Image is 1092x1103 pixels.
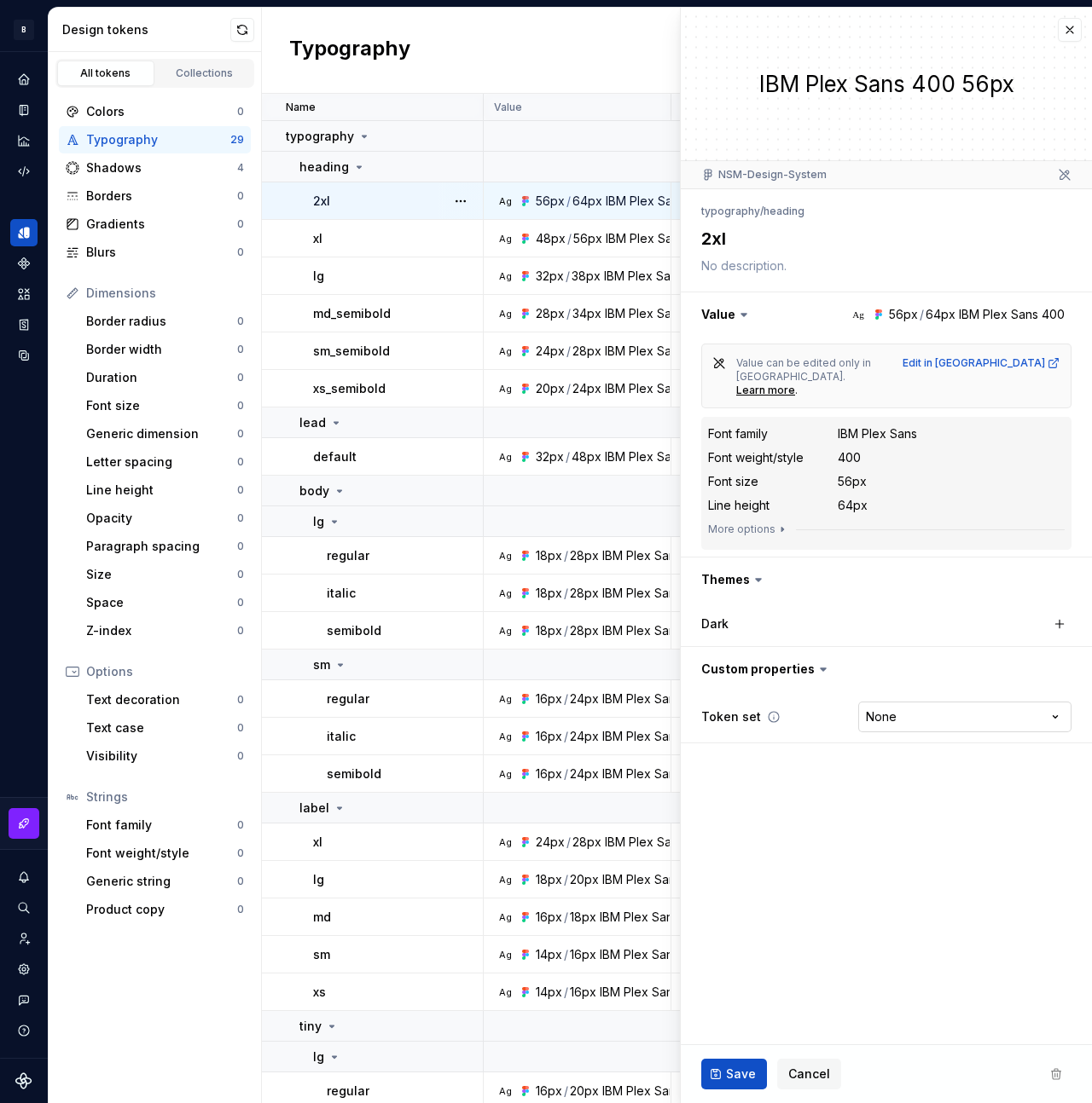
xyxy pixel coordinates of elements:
div: 0 [237,818,244,832]
div: 24px [536,343,565,360]
a: Settings [10,956,38,983]
a: Text case0 [79,714,251,742]
div: Text case [86,719,237,736]
p: typography [286,128,354,145]
div: 20px [536,380,565,397]
div: 0 [237,721,244,735]
div: Ag [498,549,512,563]
p: tiny [299,1018,322,1035]
div: Size [86,566,237,583]
div: Code automation [10,158,38,185]
div: Visibility [86,748,237,765]
div: 24px [570,765,599,782]
div: 0 [237,399,244,413]
div: Product copy [86,901,237,918]
div: 0 [237,371,244,384]
div: Font weight/style [708,449,804,466]
div: Shadows [86,159,237,176]
div: Design tokens [62,21,230,38]
a: Components [10,250,38,277]
div: Font size [708,473,758,490]
a: Edit in [GEOGRAPHIC_DATA] [903,356,1060,370]
div: 56px [536,193,565,210]
div: / [564,728,568,745]
a: Visibility0 [79,742,251,770]
a: Letter spacing0 [79,448,251,476]
a: Line height0 [79,476,251,504]
div: IBM Plex Sans [605,380,684,397]
div: 48px [572,448,601,465]
div: Ag [851,308,865,321]
a: Storybook stories [10,311,38,338]
span: Cancel [788,1065,830,1083]
div: Ag [498,382,512,396]
div: Line height [708,497,770,514]
button: Search ⌘K [10,894,38,921]
div: 29 [230,133,244,147]
a: Invite team [10,925,38,952]
button: More options [708,523,789,536]
p: md [313,909,331,926]
div: Gradients [86,216,237,233]
div: Ag [498,232,512,245]
div: Ag [498,194,512,208]
div: 16px [536,765,562,782]
div: IBM Plex Sans [605,305,684,322]
div: IBM Plex Sans [600,984,679,1001]
span: Value can be edited only in [GEOGRAPHIC_DATA]. [736,356,874,383]
div: IBM Plex Sans [606,193,685,210]
div: 16px [536,909,562,926]
div: IBM Plex Sans [602,622,682,639]
div: 0 [237,511,244,525]
p: semibold [327,622,381,639]
td: None [671,973,859,1011]
div: 0 [237,749,244,763]
div: 64px [572,193,602,210]
div: / [566,193,571,210]
div: Dimensions [86,285,244,302]
div: 0 [237,596,244,609]
div: / [564,984,568,1001]
div: Ag [498,586,512,600]
a: Duration0 [79,364,251,391]
div: 18px [536,871,562,888]
div: / [564,547,568,564]
div: IBM Plex Sans 400 56px [681,70,1092,99]
div: Analytics [10,127,38,154]
td: None [671,755,859,793]
p: default [313,448,357,465]
div: 0 [237,315,244,328]
a: Supernova Logo [15,1072,32,1089]
a: Border radius0 [79,308,251,335]
div: / [564,1083,568,1100]
div: 0 [237,343,244,356]
div: 20px [570,1083,599,1100]
a: Size0 [79,561,251,588]
td: None [671,537,859,575]
p: regular [327,547,369,564]
a: Opacity0 [79,505,251,532]
div: Ag [498,344,512,358]
div: Font family [86,817,237,834]
div: Border width [86,341,237,358]
div: / [566,448,570,465]
div: / [564,946,568,963]
p: regular [327,690,369,707]
div: Generic dimension [86,425,237,442]
a: Z-index0 [79,617,251,644]
p: heading [299,159,349,176]
div: IBM Plex Sans [600,946,679,963]
div: Space [86,594,237,611]
div: IBM Plex Sans [602,871,682,888]
td: None [671,182,859,220]
div: Font family [708,425,768,442]
div: 16px [570,984,596,1001]
div: 24px [536,834,565,851]
p: lead [299,414,326,431]
div: IBM Plex Sans [606,230,685,247]
p: lg [313,268,324,285]
a: Home [10,66,38,93]
div: 0 [237,105,244,118]
div: 16px [536,1083,562,1100]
